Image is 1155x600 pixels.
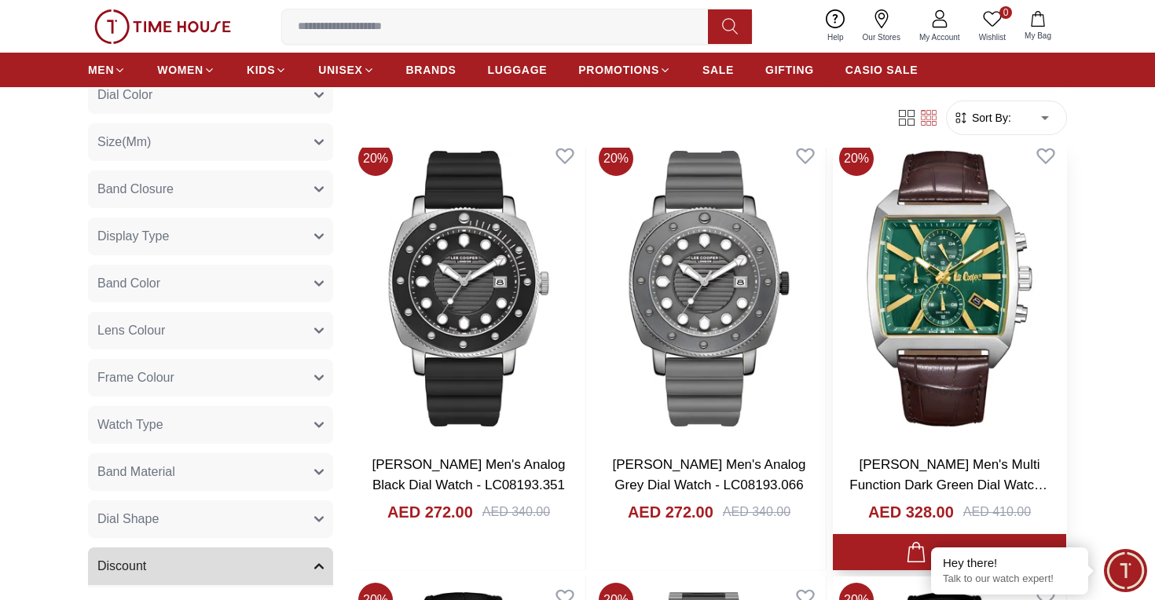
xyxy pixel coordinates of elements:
[488,62,548,78] span: LUGGAGE
[88,123,333,161] button: Size(Mm)
[387,501,473,523] h4: AED 272.00
[943,555,1076,571] div: Hey there!
[97,463,175,481] span: Band Material
[765,62,814,78] span: GIFTING
[592,135,826,442] img: Lee Cooper Men's Analog Grey Dial Watch - LC08193.066
[578,62,659,78] span: PROMOTIONS
[97,321,165,340] span: Lens Colour
[157,62,203,78] span: WOMEN
[318,62,362,78] span: UNISEX
[723,503,790,521] div: AED 340.00
[97,368,174,387] span: Frame Colour
[247,62,275,78] span: KIDS
[845,56,918,84] a: CASIO SALE
[94,9,231,44] img: ...
[943,573,1076,586] p: Talk to our watch expert!
[88,56,126,84] a: MEN
[88,218,333,255] button: Display Type
[97,510,159,529] span: Dial Shape
[973,31,1012,43] span: Wishlist
[488,56,548,84] a: LUGGAGE
[599,141,633,176] span: 20 %
[821,31,850,43] span: Help
[853,6,910,46] a: Our Stores
[88,62,114,78] span: MEN
[970,6,1015,46] a: 0Wishlist
[628,501,713,523] h4: AED 272.00
[352,135,585,442] img: Lee Cooper Men's Analog Black Dial Watch - LC08193.351
[999,6,1012,19] span: 0
[1104,549,1147,592] div: Chat Widget
[482,503,550,521] div: AED 340.00
[88,170,333,208] button: Band Closure
[88,453,333,491] button: Band Material
[97,227,169,246] span: Display Type
[97,180,174,199] span: Band Closure
[845,62,918,78] span: CASIO SALE
[818,6,853,46] a: Help
[906,542,993,563] div: Add to cart
[318,56,374,84] a: UNISEX
[702,62,734,78] span: SALE
[97,415,163,434] span: Watch Type
[963,503,1031,521] div: AED 410.00
[969,110,1011,126] span: Sort By:
[372,457,565,492] a: [PERSON_NAME] Men's Analog Black Dial Watch - LC08193.351
[1015,8,1061,45] button: My Bag
[406,62,456,78] span: BRANDS
[88,547,333,585] button: Discount
[97,133,151,152] span: Size(Mm)
[97,557,146,576] span: Discount
[88,406,333,444] button: Watch Type
[97,86,152,104] span: Dial Color
[88,312,333,349] button: Lens Colour
[765,56,814,84] a: GIFTING
[849,457,1049,512] a: [PERSON_NAME] Men's Multi Function Dark Green Dial Watch - LC08180.372
[406,56,456,84] a: BRANDS
[868,501,954,523] h4: AED 328.00
[612,457,805,492] a: [PERSON_NAME] Men's Analog Grey Dial Watch - LC08193.066
[702,56,734,84] a: SALE
[358,141,393,176] span: 20 %
[1018,30,1058,42] span: My Bag
[88,265,333,302] button: Band Color
[833,534,1066,571] button: Add to cart
[839,141,874,176] span: 20 %
[856,31,907,43] span: Our Stores
[247,56,287,84] a: KIDS
[578,56,671,84] a: PROMOTIONS
[157,56,215,84] a: WOMEN
[88,359,333,397] button: Frame Colour
[833,135,1066,442] img: Lee Cooper Men's Multi Function Dark Green Dial Watch - LC08180.372
[88,76,333,114] button: Dial Color
[953,110,1011,126] button: Sort By:
[88,500,333,538] button: Dial Shape
[913,31,966,43] span: My Account
[97,274,160,293] span: Band Color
